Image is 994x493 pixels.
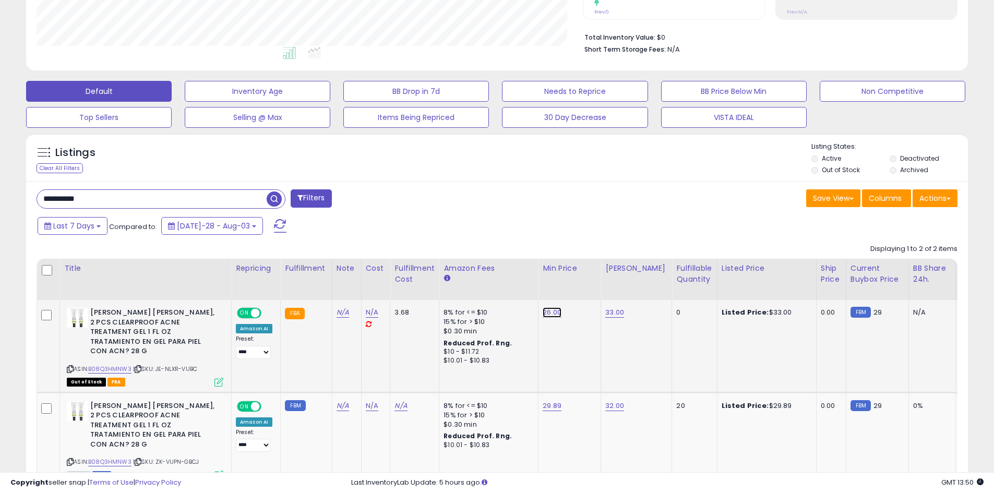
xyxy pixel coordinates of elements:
button: Default [26,81,172,102]
div: Listed Price [722,263,812,274]
small: FBM [285,400,305,411]
a: Terms of Use [89,477,134,487]
div: Amazon Fees [444,263,534,274]
span: Compared to: [109,222,157,232]
small: FBA [285,308,304,319]
div: $29.89 [722,401,808,411]
div: 8% for <= $10 [444,401,530,411]
div: Last InventoryLab Update: 5 hours ago. [351,478,984,488]
small: Amazon Fees. [444,274,450,283]
span: OFF [260,402,277,411]
div: 0 [676,308,709,317]
button: Needs to Reprice [502,81,648,102]
b: Short Term Storage Fees: [584,45,666,54]
div: Cost [366,263,386,274]
div: Repricing [236,263,276,274]
div: Note [337,263,357,274]
label: Out of Stock [822,165,860,174]
div: $10.01 - $10.83 [444,356,530,365]
span: N/A [667,44,680,54]
b: [PERSON_NAME] [PERSON_NAME], 2 PCS CLEARPROOF ACNE TREATMENT GEL 1 FL OZ TRATAMIENTO EN GEL PARA ... [90,308,217,359]
span: 29 [873,307,882,317]
h5: Listings [55,146,95,160]
button: Selling @ Max [185,107,330,128]
div: $10.01 - $10.83 [444,441,530,450]
div: Fulfillment [285,263,327,274]
button: [DATE]-28 - Aug-03 [161,217,263,235]
div: 15% for > $10 [444,411,530,420]
button: Top Sellers [26,107,172,128]
a: B08Q3HMNW3 [88,458,131,466]
div: BB Share 24h. [913,263,951,285]
span: | SKU: ZK-VUPN-GBCJ [133,458,199,466]
img: 41dTr4FtK3L._SL40_.jpg [67,401,88,421]
span: 2025-08-11 13:50 GMT [941,477,984,487]
button: Filters [291,189,331,208]
button: Last 7 Days [38,217,107,235]
span: 29 [873,401,882,411]
span: Columns [869,193,902,203]
b: Total Inventory Value: [584,33,655,42]
div: Amazon AI [236,417,272,427]
div: 0.00 [821,308,838,317]
a: N/A [394,401,407,411]
div: Fulfillment Cost [394,263,435,285]
div: $0.30 min [444,420,530,429]
button: Actions [913,189,957,207]
button: Non Competitive [820,81,965,102]
div: ASIN: [67,308,223,385]
a: Privacy Policy [135,477,181,487]
button: Columns [862,189,911,207]
a: N/A [366,401,378,411]
a: N/A [337,401,349,411]
div: Ship Price [821,263,842,285]
a: 26.00 [543,307,561,318]
div: $33.00 [722,308,808,317]
button: Save View [806,189,860,207]
b: [PERSON_NAME] [PERSON_NAME], 2 PCS CLEARPROOF ACNE TREATMENT GEL 1 FL OZ TRATAMIENTO EN GEL PARA ... [90,401,217,452]
b: Reduced Prof. Rng. [444,431,512,440]
a: N/A [337,307,349,318]
li: $0 [584,30,950,43]
button: VISTA IDEAL [661,107,807,128]
a: N/A [366,307,378,318]
button: Items Being Repriced [343,107,489,128]
div: N/A [913,308,948,317]
b: Reduced Prof. Rng. [444,339,512,347]
div: 15% for > $10 [444,317,530,327]
small: Prev: 0 [594,9,609,15]
div: Preset: [236,429,272,452]
span: All listings that are currently out of stock and unavailable for purchase on Amazon [67,378,106,387]
span: [DATE]-28 - Aug-03 [177,221,250,231]
p: Listing States: [811,142,968,152]
button: BB Drop in 7d [343,81,489,102]
b: Listed Price: [722,307,769,317]
a: 32.00 [605,401,624,411]
small: FBM [851,400,871,411]
label: Deactivated [900,154,939,163]
span: ON [238,402,251,411]
div: 3.68 [394,308,431,317]
div: 0% [913,401,948,411]
span: ON [238,309,251,318]
button: BB Price Below Min [661,81,807,102]
a: 29.89 [543,401,561,411]
div: seller snap | | [10,478,181,488]
b: Listed Price: [722,401,769,411]
span: OFF [260,309,277,318]
label: Active [822,154,841,163]
div: Current Buybox Price [851,263,904,285]
div: Min Price [543,263,596,274]
div: Displaying 1 to 2 of 2 items [870,244,957,254]
div: Title [64,263,227,274]
a: 33.00 [605,307,624,318]
div: 0.00 [821,401,838,411]
div: $0.30 min [444,327,530,336]
span: Last 7 Days [53,221,94,231]
div: Amazon AI [236,324,272,333]
div: Clear All Filters [37,163,83,173]
div: 8% for <= $10 [444,308,530,317]
div: [PERSON_NAME] [605,263,667,274]
div: $10 - $11.72 [444,347,530,356]
small: Prev: N/A [787,9,807,15]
